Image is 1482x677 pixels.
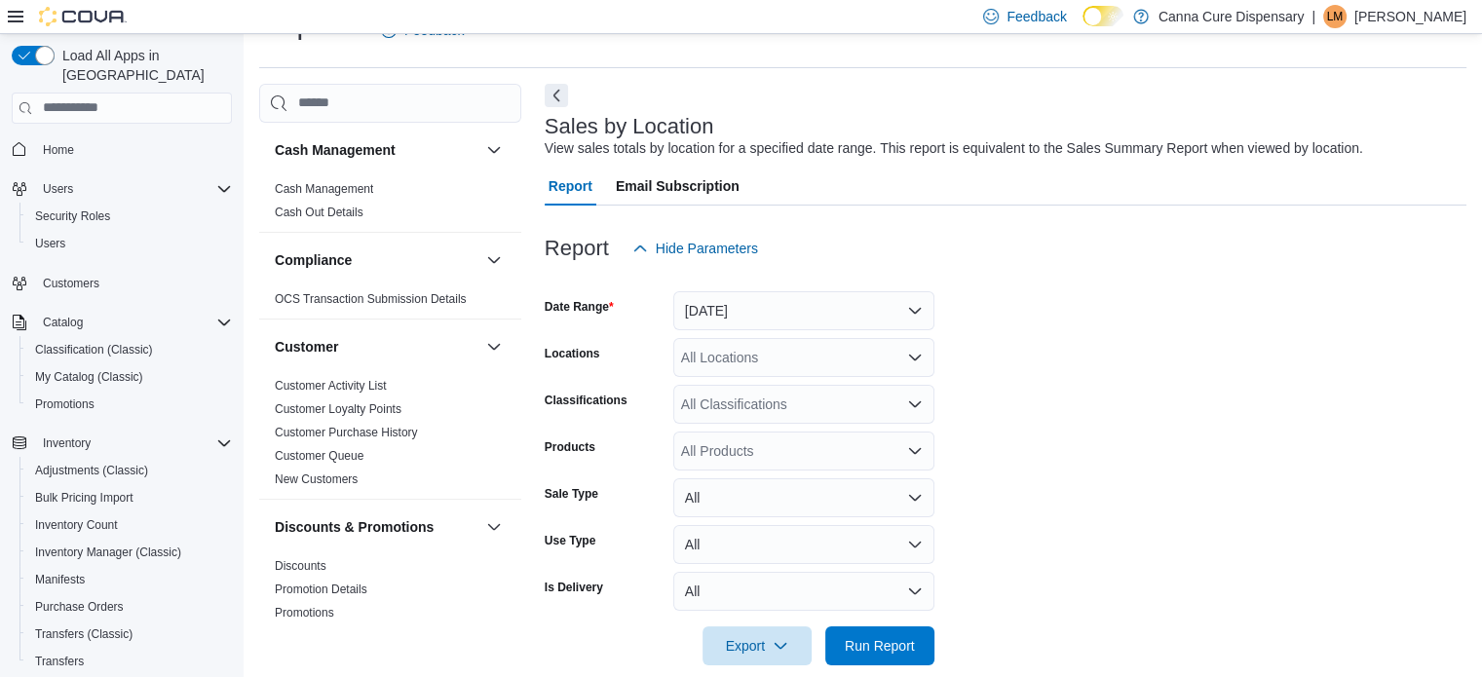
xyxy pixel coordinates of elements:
span: Promotions [275,605,334,621]
span: Transfers [35,654,84,669]
span: Home [43,142,74,158]
a: Promotion Details [275,583,367,596]
span: My Catalog (Classic) [27,365,232,389]
button: Classification (Classic) [19,336,240,363]
h3: Sales by Location [545,115,714,138]
a: Transfers [27,650,92,673]
button: Discounts & Promotions [275,517,478,537]
button: Open list of options [907,443,923,459]
a: Customer Queue [275,449,363,463]
span: Users [43,181,73,197]
span: Discounts [275,558,326,574]
button: Open list of options [907,396,923,412]
span: Customer Activity List [275,378,387,394]
h3: Cash Management [275,140,396,160]
label: Is Delivery [545,580,603,595]
p: | [1311,5,1315,28]
a: Cash Out Details [275,206,363,219]
span: Inventory [35,432,232,455]
span: Dark Mode [1083,26,1083,27]
span: Cash Management [275,181,373,197]
button: Transfers [19,648,240,675]
button: Customer [482,335,506,358]
span: Bulk Pricing Import [27,486,232,509]
a: Customer Loyalty Points [275,402,401,416]
a: Classification (Classic) [27,338,161,361]
button: Compliance [482,248,506,272]
a: New Customers [275,472,358,486]
span: Inventory [43,435,91,451]
span: Adjustments (Classic) [35,463,148,478]
span: Customer Purchase History [275,425,418,440]
span: Export [714,626,800,665]
span: Cash Out Details [275,205,363,220]
span: Purchase Orders [27,595,232,619]
button: Users [35,177,81,201]
button: Cash Management [482,138,506,162]
a: Promotions [27,393,102,416]
a: Purchase Orders [27,595,132,619]
span: Classification (Classic) [27,338,232,361]
span: Customer Loyalty Points [275,401,401,417]
span: Transfers (Classic) [27,622,232,646]
span: Customer Queue [275,448,363,464]
div: Compliance [259,287,521,319]
label: Sale Type [545,486,598,502]
span: Catalog [35,311,232,334]
span: Bulk Pricing Import [35,490,133,506]
a: Promotions [275,606,334,620]
span: Manifests [35,572,85,587]
button: Catalog [35,311,91,334]
button: My Catalog (Classic) [19,363,240,391]
a: OCS Transaction Submission Details [275,292,467,306]
span: Manifests [27,568,232,591]
div: View sales totals by location for a specified date range. This report is equivalent to the Sales ... [545,138,1363,159]
p: Canna Cure Dispensary [1159,5,1304,28]
h3: Customer [275,337,338,357]
a: Bulk Pricing Import [27,486,141,509]
a: Customer Purchase History [275,426,418,439]
label: Locations [545,346,600,361]
label: Products [545,439,595,455]
button: All [673,478,934,517]
button: Cash Management [275,140,478,160]
a: Home [35,138,82,162]
button: Open list of options [907,350,923,365]
span: Load All Apps in [GEOGRAPHIC_DATA] [55,46,232,85]
button: Bulk Pricing Import [19,484,240,511]
h3: Compliance [275,250,352,270]
button: Promotions [19,391,240,418]
button: Inventory [4,430,240,457]
span: Promotions [35,396,95,412]
p: [PERSON_NAME] [1354,5,1466,28]
a: Customer Activity List [275,379,387,393]
a: Security Roles [27,205,118,228]
span: Home [35,137,232,162]
span: Users [35,177,232,201]
button: Manifests [19,566,240,593]
label: Classifications [545,393,627,408]
a: Customers [35,272,107,295]
a: Cash Management [275,182,373,196]
span: Hide Parameters [656,239,758,258]
span: Classification (Classic) [35,342,153,357]
h3: Discounts & Promotions [275,517,434,537]
span: Purchase Orders [35,599,124,615]
button: Users [19,230,240,257]
button: All [673,572,934,611]
button: Security Roles [19,203,240,230]
span: Email Subscription [616,167,740,206]
div: Cash Management [259,177,521,232]
label: Use Type [545,533,595,548]
button: Customers [4,269,240,297]
a: Users [27,232,73,255]
button: Catalog [4,309,240,336]
a: Manifests [27,568,93,591]
span: Inventory Count [35,517,118,533]
span: Inventory Manager (Classic) [35,545,181,560]
span: Transfers [27,650,232,673]
button: Export [703,626,812,665]
span: Report [549,167,592,206]
button: Discounts & Promotions [482,515,506,539]
img: Cova [39,7,127,26]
